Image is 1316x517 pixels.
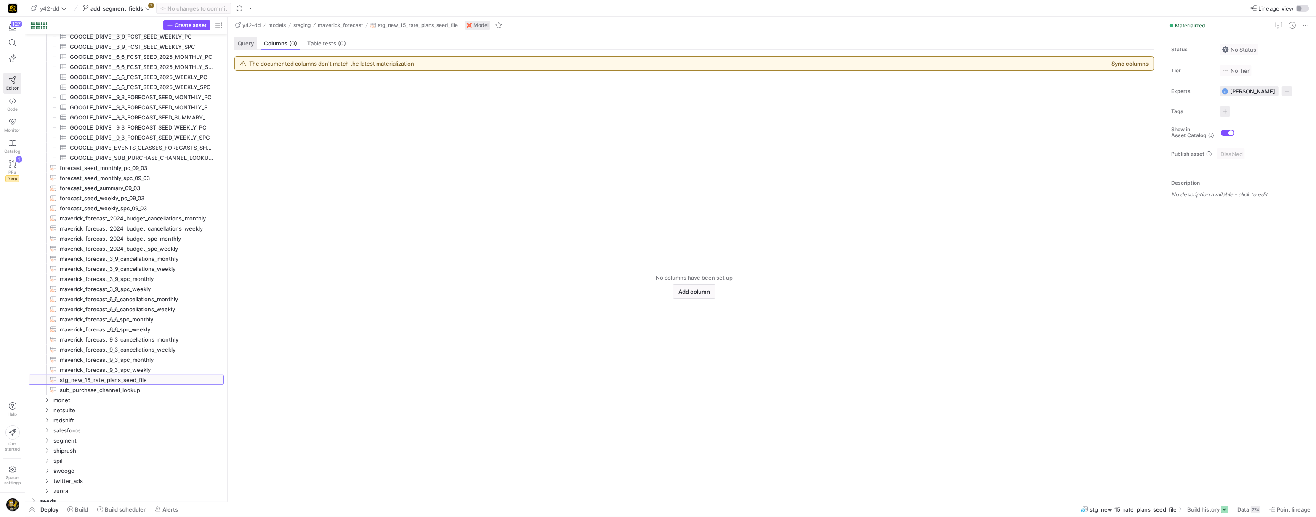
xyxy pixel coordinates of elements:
[70,72,214,82] span: GOOGLE_DRIVE__6_6_FCST_SEED_2025_WEEKLY_PC​​​​​​​​​
[29,314,224,324] a: maverick_forecast_6_6_spc_monthly​​​​​​​​​​
[29,435,224,445] div: Press SPACE to select this row.
[29,405,224,415] div: Press SPACE to select this row.
[673,284,715,299] button: Add column
[53,436,223,445] span: segment
[29,203,224,213] div: Press SPACE to select this row.
[1171,191,1313,198] p: No description available - click to edit
[1111,60,1149,67] button: Sync columns
[29,233,224,244] div: Press SPACE to select this row.
[264,41,297,46] span: Columns
[29,304,224,314] div: Press SPACE to select this row.
[1187,506,1220,513] span: Build history
[64,502,92,517] button: Build
[29,264,224,274] div: Press SPACE to select this row.
[60,264,214,274] span: maverick_forecast_3_9_cancellations_weekly​​​​​​​​​​
[4,475,21,485] span: Space settings
[1171,151,1204,157] span: Publish asset
[29,183,224,193] div: Press SPACE to select this row.
[29,213,224,223] a: maverick_forecast_2024_budget_cancellations_monthly​​​​​​​​​​
[1171,47,1213,53] span: Status
[6,498,19,512] img: https://storage.googleapis.com/y42-prod-data-exchange/images/TkyYhdVHAhZk5dk8nd6xEeaFROCiqfTYinc7...
[70,103,214,112] span: GOOGLE_DRIVE__9_3_FORECAST_SEED_MONTHLY_SPC​​​​​​​​​
[29,415,224,425] div: Press SPACE to select this row.
[242,22,261,28] span: y42-dd
[60,365,214,375] span: maverick_forecast_9_3_spc_weekly​​​​​​​​​​
[368,20,460,30] button: stg_new_15_rate_plans_seed_file
[29,193,224,203] div: Press SPACE to select this row.
[29,365,224,375] a: maverick_forecast_9_3_spc_weekly​​​​​​​​​​
[29,254,224,264] a: maverick_forecast_3_9_cancellations_monthly​​​​​​​​​​
[1220,44,1258,55] button: No statusNo Status
[1171,127,1207,138] span: Show in Asset Catalog
[3,115,21,136] a: Monitor
[60,325,214,334] span: maverick_forecast_6_6_spc_weekly​​​​​​​​​​
[1237,506,1249,513] span: Data
[53,395,223,405] span: monet
[29,173,224,183] a: forecast_seed_monthly_spc_09_03​​​​​​​​​​
[29,355,224,365] a: maverick_forecast_9_3_spc_monthly​​​​​​​​​​
[5,148,21,154] span: Catalog
[307,41,346,46] span: Table tests
[1230,88,1275,95] span: [PERSON_NAME]
[40,5,59,12] span: y42-dd
[1222,88,1228,95] div: JR
[60,294,214,304] span: maverick_forecast_6_6_cancellations_monthly​​​​​​​​​​
[1251,506,1260,513] div: 274
[29,143,224,153] a: GOOGLE_DRIVE_EVENTS_CLASSES_FORECASTS_SHEET_1​​​​​​​​​
[60,173,214,183] span: forecast_seed_monthly_spc_09_03​​​​​​​​​​
[467,23,472,28] img: undefined
[29,112,224,122] a: GOOGLE_DRIVE__9_3_FORECAST_SEED_SUMMARY_NO_UPLOAD​​​​​​​​​
[29,173,224,183] div: Press SPACE to select this row.
[29,264,224,274] a: maverick_forecast_3_9_cancellations_weekly​​​​​​​​​​
[3,157,21,186] a: PRsBeta1
[29,102,224,112] div: Press SPACE to select this row.
[53,416,223,425] span: redshift
[316,20,365,30] button: maverick_forecast
[29,52,224,62] div: Press SPACE to select this row.
[60,214,214,223] span: maverick_forecast_2024_budget_cancellations_monthly​​​​​​​​​​
[29,203,224,213] a: forecast_seed_weekly_spc_09_03​​​​​​​​​​
[29,193,224,203] a: forecast_seed_weekly_pc_09_03​​​​​​​​​​
[233,20,263,30] button: y42-dd
[29,456,224,466] div: Press SPACE to select this row.
[29,486,224,496] div: Press SPACE to select this row.
[29,92,224,102] div: Press SPACE to select this row.
[29,334,224,345] div: Press SPACE to select this row.
[40,506,58,513] span: Deploy
[1265,502,1314,517] button: Point lineage
[70,82,214,92] span: GOOGLE_DRIVE__6_6_FCST_SEED_2025_WEEKLY_SPC​​​​​​​​​
[29,223,224,233] div: Press SPACE to select this row.
[29,284,224,294] a: maverick_forecast_3_9_spc_weekly​​​​​​​​​​
[29,122,224,133] div: Press SPACE to select this row.
[60,234,214,244] span: maverick_forecast_2024_budget_spc_monthly​​​​​​​​​​
[60,244,214,254] span: maverick_forecast_2024_budget_spc_weekly​​​​​​​​​​
[3,136,21,157] a: Catalog
[53,446,223,456] span: shiprush
[29,294,224,304] a: maverick_forecast_6_6_cancellations_monthly​​​​​​​​​​
[29,345,224,355] a: maverick_forecast_9_3_cancellations_weekly​​​​​​​​​​
[29,112,224,122] div: Press SPACE to select this row.
[53,406,223,415] span: netsuite
[29,345,224,355] div: Press SPACE to select this row.
[5,175,19,182] span: Beta
[29,143,224,153] div: Press SPACE to select this row.
[90,5,143,12] span: add_segment_fields
[70,143,214,153] span: GOOGLE_DRIVE_EVENTS_CLASSES_FORECASTS_SHEET_1​​​​​​​​​
[70,32,214,42] span: GOOGLE_DRIVE__3_9_FCST_SEED_WEEKLY_PC​​​​​​​​​
[70,113,214,122] span: GOOGLE_DRIVE__9_3_FORECAST_SEED_SUMMARY_NO_UPLOAD​​​​​​​​​
[29,304,224,314] a: maverick_forecast_6_6_cancellations_weekly​​​​​​​​​​
[5,441,20,451] span: Get started
[16,156,22,163] div: 1
[678,288,710,295] span: Add column
[8,4,17,13] img: https://storage.googleapis.com/y42-prod-data-exchange/images/uAsz27BndGEK0hZWDFeOjoxA7jCwgK9jE472...
[29,42,224,52] a: GOOGLE_DRIVE__3_9_FCST_SEED_WEEKLY_SPC​​​​​​​​​
[70,153,214,163] span: GOOGLE_DRIVE_SUB_PURCHASE_CHANNEL_LOOKUP_01_24_24​​​​​​​​​
[1222,46,1229,53] img: No status
[29,82,224,92] a: GOOGLE_DRIVE__6_6_FCST_SEED_2025_WEEKLY_SPC​​​​​​​​​
[29,163,224,173] a: forecast_seed_monthly_pc_09_03​​​​​​​​​​
[70,123,214,133] span: GOOGLE_DRIVE__9_3_FORECAST_SEED_WEEKLY_PC​​​​​​​​​
[1090,506,1177,513] span: stg_new_15_rate_plans_seed_file
[162,506,178,513] span: Alerts
[3,1,21,16] a: https://storage.googleapis.com/y42-prod-data-exchange/images/uAsz27BndGEK0hZWDFeOjoxA7jCwgK9jE472...
[3,422,21,455] button: Getstarted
